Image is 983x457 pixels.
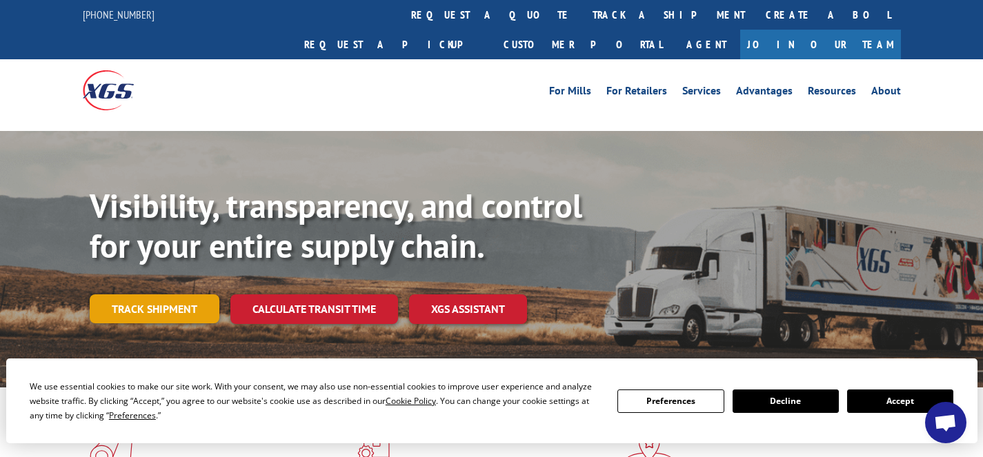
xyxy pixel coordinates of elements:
[549,85,591,101] a: For Mills
[606,85,667,101] a: For Retailers
[83,8,155,21] a: [PHONE_NUMBER]
[617,389,724,413] button: Preferences
[386,395,436,407] span: Cookie Policy
[682,85,721,101] a: Services
[847,389,953,413] button: Accept
[736,85,793,101] a: Advantages
[109,409,156,421] span: Preferences
[925,402,966,443] div: Open chat
[871,85,901,101] a: About
[673,30,740,59] a: Agent
[30,379,601,423] div: We use essential cookies to make our site work. With your consent, we may also use non-essential ...
[409,294,527,324] a: XGS ASSISTANT
[733,389,839,413] button: Decline
[740,30,901,59] a: Join Our Team
[90,294,219,323] a: Track shipment
[493,30,673,59] a: Customer Portal
[90,184,582,267] b: Visibility, transparency, and control for your entire supply chain.
[294,30,493,59] a: Request a pickup
[230,294,398,324] a: Calculate transit time
[6,358,977,443] div: Cookie Consent Prompt
[808,85,856,101] a: Resources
